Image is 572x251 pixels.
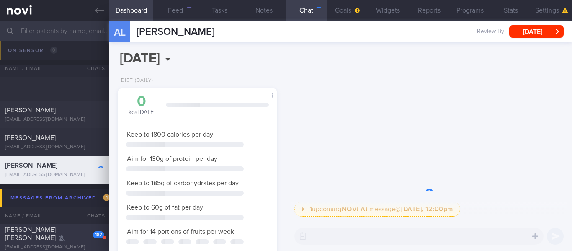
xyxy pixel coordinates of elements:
button: [DATE] [509,25,564,38]
span: [PERSON_NAME] [137,27,214,37]
div: [EMAIL_ADDRESS][DOMAIN_NAME] [5,116,104,123]
div: Diet (Daily) [118,78,153,84]
span: Review By [477,28,504,36]
div: [EMAIL_ADDRESS][DOMAIN_NAME] [5,144,104,150]
span: Aim for 130g of protein per day [127,155,217,162]
span: Keep to 60g of fat per day [127,204,203,211]
div: [EMAIL_ADDRESS][DOMAIN_NAME] [5,244,104,251]
div: kcal [DATE] [126,94,157,116]
span: [PERSON_NAME] [5,107,56,114]
div: AL [104,16,135,48]
div: 0 [126,94,157,109]
span: [PERSON_NAME] [5,162,57,169]
span: 1 [103,194,110,201]
div: Messages from Archived [8,192,112,204]
div: On sensor [6,45,59,56]
div: 187 [93,231,104,238]
span: 0 [50,47,57,54]
span: Aim for 14 portions of fruits per week [127,228,234,235]
div: [EMAIL_ADDRESS][DOMAIN_NAME] [5,172,104,178]
span: [PERSON_NAME] [PERSON_NAME] [5,226,56,241]
div: Chats [76,207,109,224]
span: Keep to 185g of carbohydrates per day [127,180,239,186]
span: Keep to 1800 calories per day [127,131,213,138]
span: [PERSON_NAME] [5,135,56,141]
